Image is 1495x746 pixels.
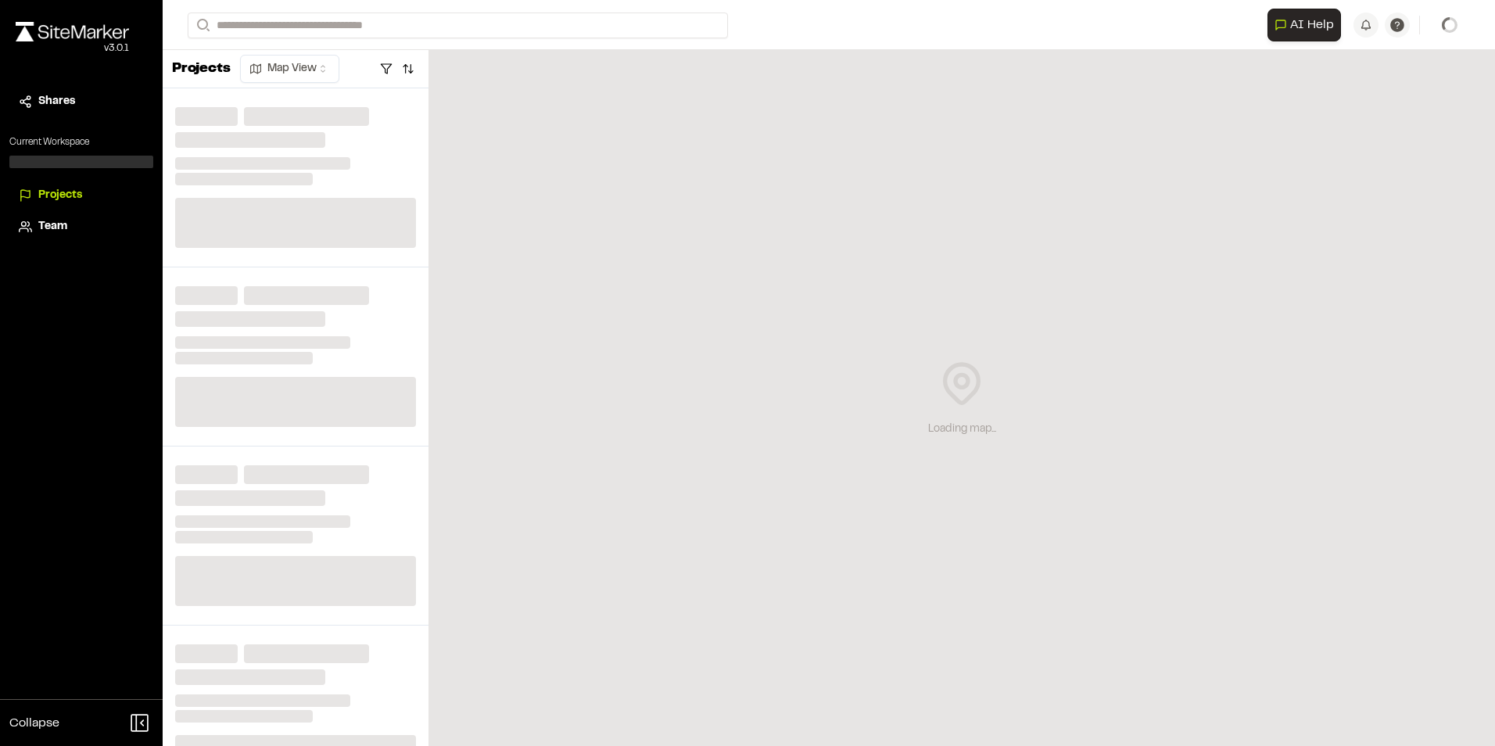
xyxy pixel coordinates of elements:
[19,187,144,204] a: Projects
[38,93,75,110] span: Shares
[928,421,996,438] div: Loading map...
[19,93,144,110] a: Shares
[38,218,67,235] span: Team
[172,59,231,80] p: Projects
[1290,16,1334,34] span: AI Help
[16,22,129,41] img: rebrand.png
[38,187,82,204] span: Projects
[16,41,129,56] div: Oh geez...please don't...
[188,13,216,38] button: Search
[9,135,153,149] p: Current Workspace
[19,218,144,235] a: Team
[9,714,59,733] span: Collapse
[1267,9,1347,41] div: Open AI Assistant
[1267,9,1341,41] button: Open AI Assistant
